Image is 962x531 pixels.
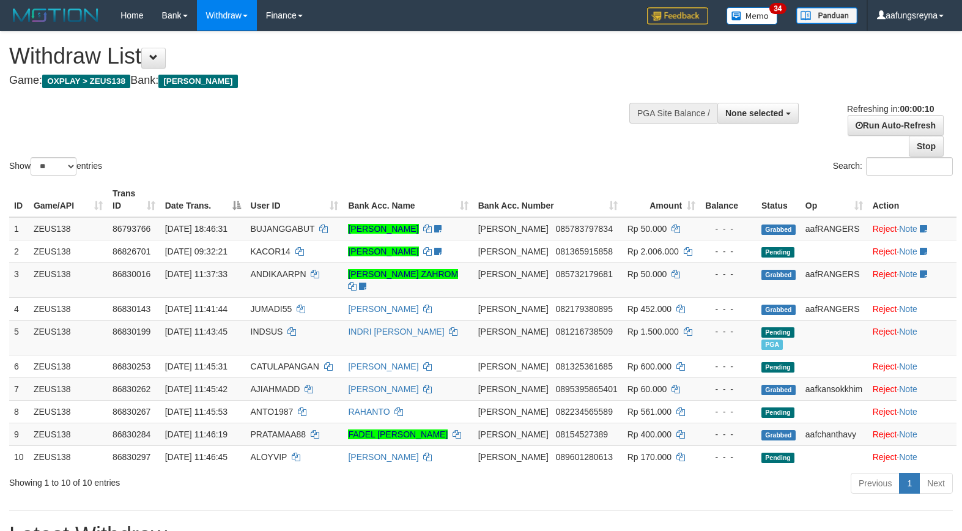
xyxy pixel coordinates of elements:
[769,3,786,14] span: 34
[29,240,108,262] td: ZEUS138
[899,407,917,417] a: Note
[868,423,956,445] td: ·
[705,223,752,235] div: - - -
[627,362,672,371] span: Rp 600.000
[705,303,752,315] div: - - -
[251,362,319,371] span: CATULAPANGAN
[9,262,29,297] td: 3
[165,452,228,462] span: [DATE] 11:46:45
[705,383,752,395] div: - - -
[627,247,679,256] span: Rp 2.006.000
[761,270,796,280] span: Grabbed
[705,451,752,463] div: - - -
[251,269,306,279] span: ANDIKAARPN
[873,304,897,314] a: Reject
[113,452,150,462] span: 86830297
[473,182,623,217] th: Bank Acc. Number: activate to sort column ascending
[761,305,796,315] span: Grabbed
[9,6,102,24] img: MOTION_logo.png
[627,407,672,417] span: Rp 561.000
[9,217,29,240] td: 1
[556,247,613,256] span: Copy 081365915858 to clipboard
[556,452,613,462] span: Copy 089601280613 to clipboard
[113,429,150,439] span: 86830284
[29,423,108,445] td: ZEUS138
[9,297,29,320] td: 4
[165,384,228,394] span: [DATE] 11:45:42
[348,327,444,336] a: INDRI [PERSON_NAME]
[113,327,150,336] span: 86830199
[909,136,944,157] a: Stop
[556,224,613,234] span: Copy 085783797834 to clipboard
[761,247,794,258] span: Pending
[801,262,868,297] td: aafRANGERS
[801,217,868,240] td: aafRANGERS
[700,182,757,217] th: Balance
[556,327,613,336] span: Copy 081216738509 to clipboard
[873,384,897,394] a: Reject
[478,452,549,462] span: [PERSON_NAME]
[623,182,700,217] th: Amount: activate to sort column ascending
[868,445,956,468] td: ·
[9,377,29,400] td: 7
[761,385,796,395] span: Grabbed
[251,247,290,256] span: KACOR14
[727,7,778,24] img: Button%20Memo.svg
[31,157,76,176] select: Showentries
[9,182,29,217] th: ID
[158,75,237,88] span: [PERSON_NAME]
[348,362,418,371] a: [PERSON_NAME]
[725,108,783,118] span: None selected
[9,44,629,69] h1: Withdraw List
[873,327,897,336] a: Reject
[29,400,108,423] td: ZEUS138
[251,452,287,462] span: ALOYVIP
[627,327,679,336] span: Rp 1.500.000
[165,429,228,439] span: [DATE] 11:46:19
[868,297,956,320] td: ·
[478,407,549,417] span: [PERSON_NAME]
[627,384,667,394] span: Rp 60.000
[761,327,794,338] span: Pending
[801,423,868,445] td: aafchanthavy
[478,304,549,314] span: [PERSON_NAME]
[627,304,672,314] span: Rp 452.000
[478,429,549,439] span: [PERSON_NAME]
[705,245,752,258] div: - - -
[556,304,613,314] span: Copy 082179380895 to clipboard
[165,327,228,336] span: [DATE] 11:43:45
[9,157,102,176] label: Show entries
[348,407,390,417] a: RAHANTO
[478,384,549,394] span: [PERSON_NAME]
[899,452,917,462] a: Note
[9,355,29,377] td: 6
[899,304,917,314] a: Note
[627,269,667,279] span: Rp 50.000
[251,327,283,336] span: INDSUS
[556,269,613,279] span: Copy 085732179681 to clipboard
[761,407,794,418] span: Pending
[113,407,150,417] span: 86830267
[165,224,228,234] span: [DATE] 18:46:31
[113,247,150,256] span: 86826701
[705,406,752,418] div: - - -
[113,304,150,314] span: 86830143
[868,240,956,262] td: ·
[348,452,418,462] a: [PERSON_NAME]
[165,407,228,417] span: [DATE] 11:45:53
[868,377,956,400] td: ·
[165,362,228,371] span: [DATE] 11:45:31
[9,75,629,87] h4: Game: Bank:
[348,247,418,256] a: [PERSON_NAME]
[9,320,29,355] td: 5
[761,453,794,463] span: Pending
[705,325,752,338] div: - - -
[801,297,868,320] td: aafRANGERS
[348,384,418,394] a: [PERSON_NAME]
[868,262,956,297] td: ·
[246,182,344,217] th: User ID: activate to sort column ascending
[251,224,315,234] span: BUJANGGABUT
[108,182,160,217] th: Trans ID: activate to sort column ascending
[29,355,108,377] td: ZEUS138
[900,104,934,114] strong: 00:00:10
